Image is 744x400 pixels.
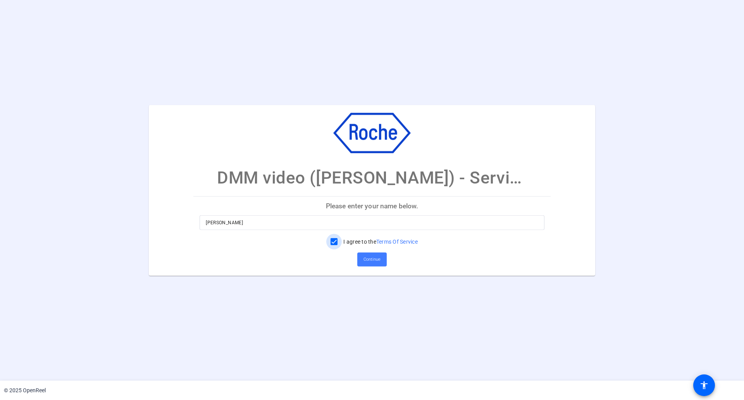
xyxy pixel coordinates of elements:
button: Continue [357,253,387,267]
img: company-logo [333,113,411,153]
div: © 2025 OpenReel [4,386,46,395]
input: Enter your name [206,218,538,227]
span: Continue [363,254,381,265]
label: I agree to the [342,238,418,246]
p: Please enter your name below. [193,196,551,215]
mat-icon: accessibility [699,381,709,390]
a: Terms Of Service [376,239,418,245]
p: DMM video ([PERSON_NAME]) - Service Excellence [217,165,527,190]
